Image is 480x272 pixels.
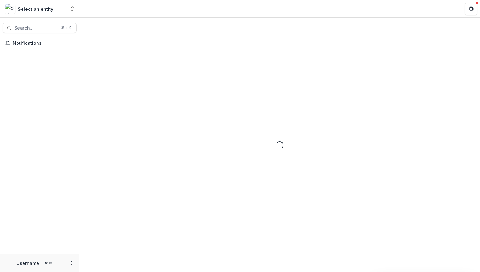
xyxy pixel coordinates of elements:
[17,260,39,267] p: Username
[13,41,74,46] span: Notifications
[14,25,57,31] span: Search...
[465,3,477,15] button: Get Help
[42,260,54,266] p: Role
[18,6,53,12] div: Select an entity
[68,3,77,15] button: Open entity switcher
[5,4,15,14] img: Select an entity
[68,259,75,267] button: More
[3,38,77,48] button: Notifications
[3,23,77,33] button: Search...
[60,24,72,31] div: ⌘ + K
